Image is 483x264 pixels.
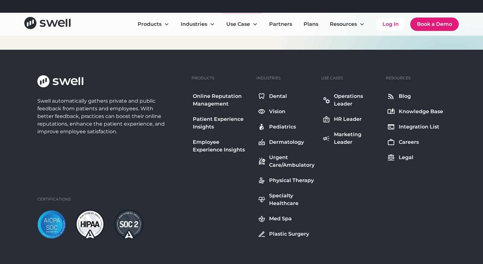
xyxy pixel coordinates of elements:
[176,18,220,31] div: Industries
[399,154,413,161] div: Legal
[269,92,287,100] div: Dental
[399,92,411,100] div: Blog
[269,192,315,207] div: Specialty Healthcare
[386,122,444,132] a: Integration List
[325,18,370,31] div: Resources
[269,108,285,115] div: Vision
[256,106,316,117] a: Vision
[138,20,162,28] div: Products
[386,106,444,117] a: Knowledge Base
[386,152,444,163] a: Legal
[181,20,207,28] div: Industries
[115,210,143,239] img: soc2-dark.png
[76,210,104,239] img: hipaa-light.png
[256,229,316,239] a: Plastic Surgery
[226,20,250,28] div: Use Case
[37,196,71,202] div: Certifications
[256,122,316,132] a: Pediatrics
[334,131,380,146] div: Marketing Leader
[269,177,314,184] div: Physical Therapy
[193,138,250,154] div: Employee Experience Insights
[399,108,443,115] div: Knowledge Base
[386,75,411,81] div: Resources
[321,114,381,124] a: HR Leader
[193,92,250,108] div: Online Reputation Management
[334,92,380,108] div: Operations Leader
[269,123,296,131] div: Pediatrics
[256,75,281,81] div: Industries
[193,115,250,131] div: Patient Experience Insights
[399,138,419,146] div: Careers
[132,18,174,31] div: Products
[192,91,251,109] a: Online Reputation Management
[321,129,381,147] a: Marketing Leader
[386,137,444,147] a: Careers
[334,115,362,123] div: HR Leader
[256,91,316,101] a: Dental
[256,152,316,170] a: Urgent Care/Ambulatory
[256,214,316,224] a: Med Spa
[330,20,357,28] div: Resources
[24,17,71,31] a: home
[269,154,315,169] div: Urgent Care/Ambulatory
[221,18,263,31] div: Use Case
[192,137,251,155] a: Employee Experience Insights
[256,137,316,147] a: Dermatology
[321,91,381,109] a: Operations Leader
[264,18,297,31] a: Partners
[298,18,323,31] a: Plans
[410,18,459,31] a: Book a Demo
[321,75,343,81] div: Use Cases
[269,230,309,238] div: Plastic Surgery
[37,97,168,136] div: Swell automatically gathers private and public feedback from patients and employees. With better ...
[256,191,316,209] a: Specialty Healthcare
[269,138,304,146] div: Dermatology
[192,114,251,132] a: Patient Experience Insights
[399,123,439,131] div: Integration List
[192,75,214,81] div: Products
[376,18,405,31] a: Log In
[269,215,292,223] div: Med Spa
[256,175,316,186] a: Physical Therapy
[386,91,444,101] a: Blog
